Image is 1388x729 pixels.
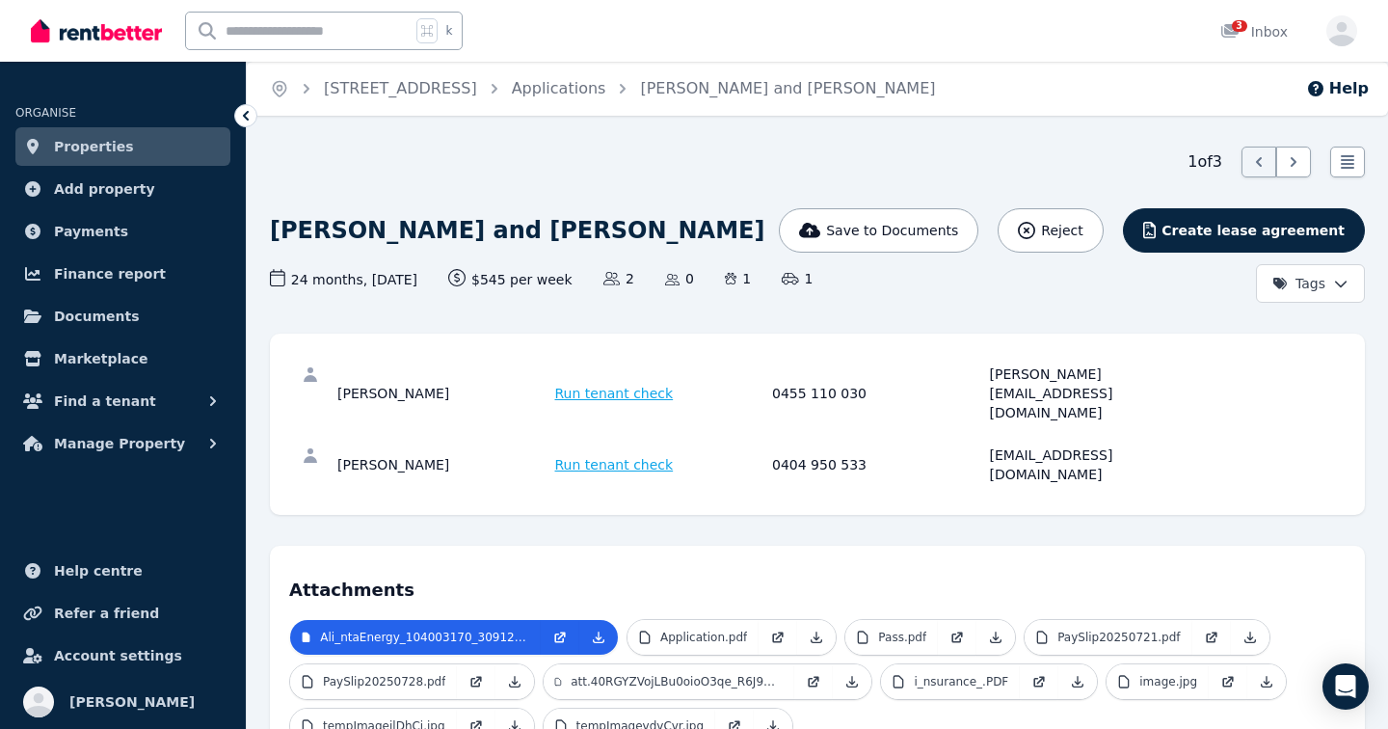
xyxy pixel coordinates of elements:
[772,364,984,422] div: 0455 110 030
[794,664,833,699] a: Open in new Tab
[1220,22,1288,41] div: Inbox
[457,664,495,699] a: Open in new Tab
[1025,620,1191,655] a: PaySlip20250721.pdf
[1192,620,1231,655] a: Open in new Tab
[1107,664,1209,699] a: image.jpg
[725,269,751,288] span: 1
[512,79,606,97] a: Applications
[270,215,764,246] h1: [PERSON_NAME] and [PERSON_NAME]
[1209,664,1247,699] a: Open in new Tab
[1058,664,1097,699] a: Download Attachment
[15,255,230,293] a: Finance report
[270,269,417,289] span: 24 months , [DATE]
[54,644,182,667] span: Account settings
[54,432,185,455] span: Manage Property
[15,170,230,208] a: Add property
[337,364,549,422] div: [PERSON_NAME]
[1322,663,1369,710] div: Open Intercom Messenger
[247,62,958,116] nav: Breadcrumb
[290,664,457,699] a: PaySlip20250728.pdf
[15,594,230,633] a: Refer a friend
[1188,150,1222,174] span: 1 of 3
[54,347,147,370] span: Marketplace
[290,620,541,655] a: Ali_ntaEnergy_104003170_30912448_2.pdf
[555,455,674,474] span: Run tenant check
[779,208,979,253] button: Save to Documents
[640,79,935,97] a: [PERSON_NAME] and [PERSON_NAME]
[15,424,230,463] button: Manage Property
[15,552,230,590] a: Help centre
[54,602,159,625] span: Refer a friend
[938,620,976,655] a: Open in new Tab
[1232,20,1247,32] span: 3
[15,127,230,166] a: Properties
[571,674,783,689] p: att.40RGYZVojLBu0oioO3qe_R6J9GHbLszappkhr3QwzAc.JPG
[1306,77,1369,100] button: Help
[54,390,156,413] span: Find a tenant
[833,664,871,699] a: Download Attachment
[448,269,573,289] span: $545 per week
[998,208,1103,253] button: Reject
[15,382,230,420] button: Find a tenant
[665,269,694,288] span: 0
[15,212,230,251] a: Payments
[826,221,958,240] span: Save to Documents
[54,177,155,201] span: Add property
[15,339,230,378] a: Marketplace
[1231,620,1269,655] a: Download Attachment
[990,445,1202,484] div: [EMAIL_ADDRESS][DOMAIN_NAME]
[914,674,1008,689] p: i_nsurance_.PDF
[541,620,579,655] a: Open in new Tab
[69,690,195,714] span: [PERSON_NAME]
[1139,674,1197,689] p: image.jpg
[54,220,128,243] span: Payments
[990,364,1202,422] div: [PERSON_NAME][EMAIL_ADDRESS][DOMAIN_NAME]
[772,445,984,484] div: 0404 950 533
[54,135,134,158] span: Properties
[1041,221,1082,240] span: Reject
[15,106,76,120] span: ORGANISE
[1057,630,1180,645] p: PaySlip20250721.pdf
[31,16,162,45] img: RentBetter
[324,79,477,97] a: [STREET_ADDRESS]
[878,630,926,645] p: Pass.pdf
[1256,264,1365,303] button: Tags
[1247,664,1286,699] a: Download Attachment
[1161,221,1345,240] span: Create lease agreement
[495,664,534,699] a: Download Attachment
[1020,664,1058,699] a: Open in new Tab
[544,664,794,699] a: att.40RGYZVojLBu0oioO3qe_R6J9GHbLszappkhr3QwzAc.JPG
[320,630,529,645] p: Ali_ntaEnergy_104003170_30912448_2.pdf
[627,620,759,655] a: Application.pdf
[15,297,230,336] a: Documents
[289,565,1346,604] h4: Attachments
[323,674,445,689] p: PaySlip20250728.pdf
[1272,274,1325,293] span: Tags
[976,620,1015,655] a: Download Attachment
[337,445,549,484] div: [PERSON_NAME]
[845,620,938,655] a: Pass.pdf
[881,664,1020,699] a: i_nsurance_.PDF
[660,630,747,645] p: Application.pdf
[1123,208,1365,253] button: Create lease agreement
[54,262,166,285] span: Finance report
[555,384,674,403] span: Run tenant check
[54,559,143,582] span: Help centre
[797,620,836,655] a: Download Attachment
[579,620,618,655] a: Download Attachment
[782,269,813,288] span: 1
[54,305,140,328] span: Documents
[603,269,634,288] span: 2
[15,636,230,675] a: Account settings
[759,620,797,655] a: Open in new Tab
[445,23,452,39] span: k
